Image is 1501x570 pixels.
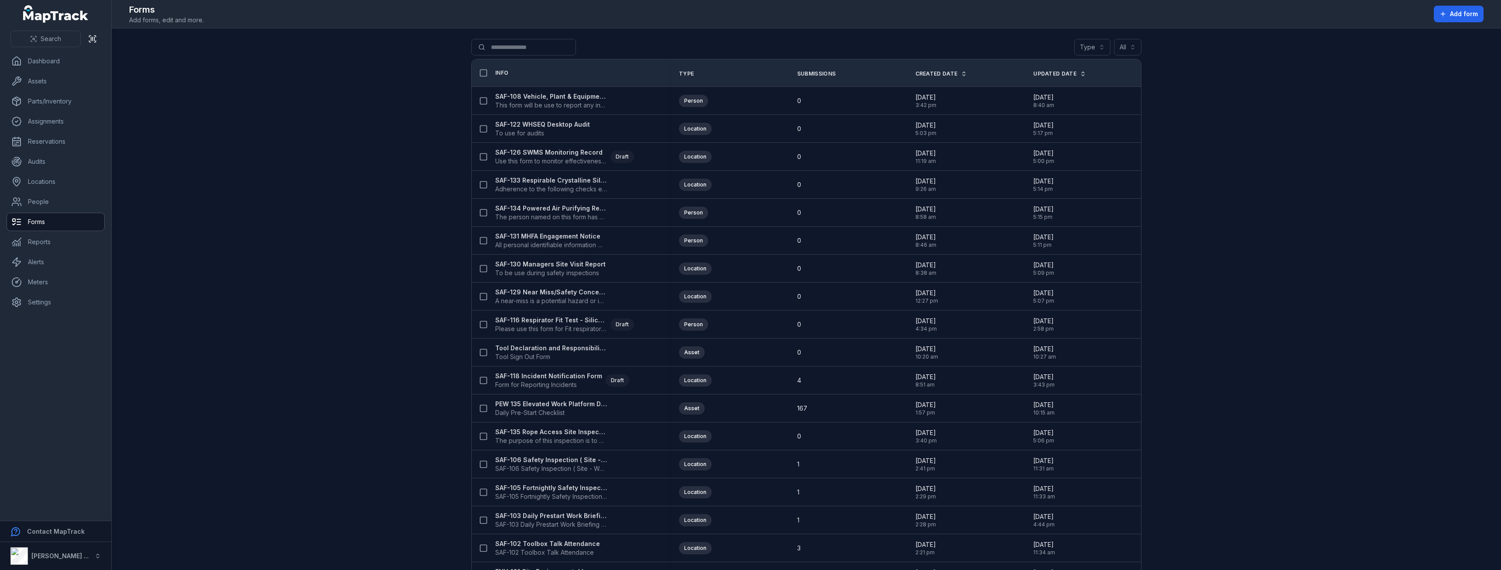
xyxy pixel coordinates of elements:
a: SAF-103 Daily Prestart Work Briefing Attendance RegisterSAF-103 Daily Prestart Work Briefing Atte... [495,511,607,529]
time: 9/11/2025, 8:46:46 AM [915,233,936,249]
time: 6/2/2025, 2:28:30 PM [915,512,936,528]
span: 0 [797,264,801,273]
span: SAF-103 Daily Prestart Work Briefing Attendance Register [495,520,607,529]
span: 11:33 am [1033,493,1055,500]
a: Updated Date [1033,70,1086,77]
span: The person named on this form has been issued a Powered Air Purifying Respirator (PAPR) to form p... [495,213,607,221]
span: 10:20 am [915,353,938,360]
span: 8:46 am [915,242,936,249]
span: [DATE] [915,540,936,549]
a: SAF-130 Managers Site Visit ReportTo be use during safety inspections [495,260,606,277]
a: SAF-126 SWMS Monitoring RecordUse this form to monitor effectiveness of SWMSDraft [495,148,634,166]
span: [DATE] [915,484,936,493]
strong: SAF-133 Respirable Crystalline Silica Site Inspection Checklist [495,176,607,185]
time: 9/18/2025, 5:07:42 PM [1033,289,1054,304]
span: A near-miss is a potential hazard or incident in which no property was damaged and no personal in... [495,297,607,305]
time: 9/11/2025, 5:03:15 PM [915,121,936,137]
span: [DATE] [1033,456,1054,465]
span: [DATE] [1033,512,1055,521]
a: Tool Declaration and Responsibility AcknowledgementTool Sign Out Form [495,344,607,361]
span: SAF-105 Fortnightly Safety Inspection (Yard) [495,492,607,501]
span: [DATE] [915,456,936,465]
a: Audits [7,153,104,170]
span: Adherence to the following checks ensure that the proposed works are in accordance with "The Work... [495,185,607,193]
a: SAF-135 Rope Access Site InspectionThe purpose of this inspection is to ensure the Rope Access be... [495,428,607,445]
a: Reports [7,233,104,251]
span: Use this form to monitor effectiveness of SWMS [495,157,607,166]
a: Dashboard [7,52,104,70]
span: [DATE] [1033,345,1056,353]
span: 2:58 pm [1033,325,1054,332]
span: [DATE] [915,512,936,521]
span: 3:42 pm [915,102,936,109]
time: 9/17/2025, 11:34:08 AM [1033,540,1055,556]
a: Assignments [7,113,104,130]
time: 6/2/2025, 3:40:39 PM [915,428,937,444]
button: Type [1074,39,1110,55]
div: Location [679,458,712,470]
span: 0 [797,124,801,133]
span: To be use during safety inspections [495,269,606,277]
span: 5:06 pm [1033,437,1054,444]
span: 1 [797,460,799,469]
span: 0 [797,97,801,105]
span: Search [41,35,61,43]
span: Created Date [915,70,958,77]
span: Type [679,70,694,77]
span: [DATE] [1033,93,1054,102]
a: Meters [7,273,104,291]
strong: Tool Declaration and Responsibility Acknowledgement [495,344,607,352]
span: 5:07 pm [1033,297,1054,304]
span: [DATE] [915,373,936,381]
span: 0 [797,432,801,441]
a: Created Date [915,70,967,77]
time: 9/18/2025, 5:09:57 PM [1033,261,1054,276]
span: 11:19 am [915,158,936,165]
span: All personal identifiable information must be anonymised. This form is for internal statistical t... [495,241,607,249]
div: Person [679,235,708,247]
span: 0 [797,208,801,217]
div: Asset [679,346,705,359]
span: [DATE] [915,121,936,130]
div: Person [679,95,708,107]
strong: SAF-131 MHFA Engagement Notice [495,232,607,241]
a: Alerts [7,253,104,271]
span: 5:14 pm [1033,186,1054,193]
time: 6/2/2025, 2:21:17 PM [915,540,936,556]
time: 9/22/2025, 3:43:11 PM [1033,373,1055,388]
time: 9/17/2025, 11:31:38 AM [1033,456,1054,472]
span: [DATE] [1033,401,1055,409]
span: [DATE] [915,289,938,297]
span: 4 [797,376,801,385]
span: Info [495,69,508,76]
a: SAF-129 Near Miss/Safety Concern/Environmental Concern FormA near-miss is a potential hazard or i... [495,288,607,305]
a: People [7,193,104,211]
a: SAF-106 Safety Inspection ( Site - Weekly )SAF-106 Safety Inspection ( Site - Weekly ) [495,456,607,473]
span: [DATE] [1033,484,1055,493]
span: [DATE] [915,149,936,158]
span: 10:15 am [1033,409,1055,416]
span: 11:34 am [1033,549,1055,556]
span: [DATE] [1033,428,1054,437]
strong: SAF-126 SWMS Monitoring Record [495,148,607,157]
time: 9/5/2025, 10:27:25 AM [1033,345,1056,360]
a: Settings [7,294,104,311]
span: Add form [1450,10,1478,18]
time: 6/2/2025, 2:41:35 PM [915,456,936,472]
div: Location [679,151,712,163]
span: Tool Sign Out Form [495,352,607,361]
span: 2:29 pm [915,493,936,500]
div: Asset [679,402,705,415]
time: 9/15/2025, 4:44:30 PM [1033,512,1055,528]
div: Location [679,123,712,135]
time: 9/18/2025, 5:11:58 PM [1033,233,1054,249]
span: 5:17 pm [1033,130,1054,137]
span: This form will be use to report any incident related with Plant or Vehicles [495,101,607,110]
span: 10:27 am [1033,353,1056,360]
button: Add form [1434,6,1484,22]
a: SAF-131 MHFA Engagement NoticeAll personal identifiable information must be anonymised. This form... [495,232,607,249]
time: 8/14/2025, 8:51:45 AM [915,373,936,388]
a: SAF-105 Fortnightly Safety Inspection (Yard)SAF-105 Fortnightly Safety Inspection (Yard) [495,484,607,501]
time: 9/11/2025, 9:26:50 AM [915,177,936,193]
span: 1:57 pm [915,409,936,416]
